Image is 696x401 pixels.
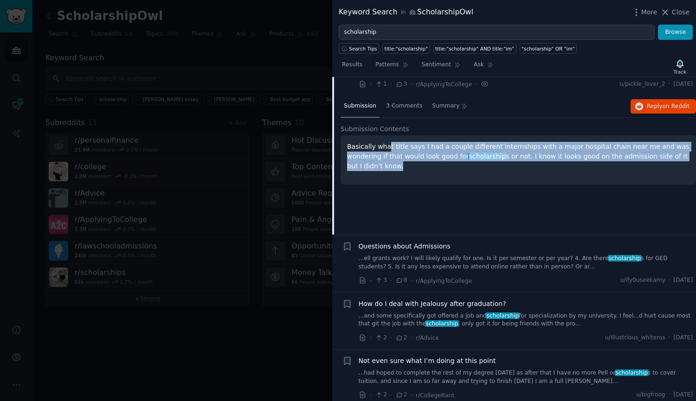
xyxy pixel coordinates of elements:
span: scholarship [468,153,507,160]
span: 2 [395,391,407,399]
span: · [411,333,412,343]
span: · [390,79,392,89]
button: Track [670,57,690,76]
div: "scholarship" OR "im" [522,45,574,52]
button: Replyon Reddit [631,99,696,114]
span: u/bigfroog [636,391,665,399]
span: · [411,390,412,400]
span: · [370,276,372,286]
a: title:"scholarship" AND title:"im" [433,43,516,54]
div: Keyword Search ScholarshipOwl [339,6,473,18]
span: · [390,276,392,286]
a: ...had hoped to complete the rest of my degree [DATE] as after that I have no more Pell orscholar... [359,369,693,385]
a: Results [339,57,366,76]
span: · [370,79,372,89]
span: [DATE] [674,391,693,399]
a: Patterns [372,57,412,76]
button: Close [660,7,690,17]
span: r/Advice [416,335,439,341]
a: ...ell grants work? I will likely qualify for one. Is it per semester or per year? 4. Are theresc... [359,255,693,271]
span: Reply [647,102,690,111]
span: 2 [375,334,387,342]
span: u/pickle_lover_2 [619,80,665,89]
span: Ask [474,61,484,69]
span: [DATE] [674,334,693,342]
span: [DATE] [674,276,693,285]
span: Submission [344,102,376,110]
span: 3 [375,276,387,285]
span: · [475,79,477,89]
span: 8 [395,276,407,285]
a: How do I deal with Jealousy after graduation? [359,299,506,309]
a: Not even sure what I’m doing at this point [359,356,496,366]
span: r/ApplyingToCollege [416,278,472,284]
span: Sentiment [422,61,451,69]
span: scholarship [615,369,649,376]
button: Browse [658,25,693,40]
span: r/CollegeRant [416,392,454,399]
span: · [669,276,670,285]
button: Search Tips [339,43,379,54]
span: Results [342,61,362,69]
span: 3 [395,80,407,89]
div: title:"scholarship" [385,45,428,52]
span: · [669,80,670,89]
input: Try a keyword related to your business [339,25,655,40]
p: Basically what title says I had a couple different internships with a major hospital chain near m... [347,142,690,171]
span: scholarship [425,320,459,327]
span: scholarship [486,312,520,319]
span: · [411,79,412,89]
span: · [390,333,392,343]
a: title:"scholarship" [382,43,430,54]
span: Close [672,7,690,17]
span: · [370,333,372,343]
span: 2 [375,391,387,399]
a: ...and some specifically got offered a job andscholarshipfor specialization by my university. I f... [359,312,693,328]
a: Ask [470,57,497,76]
span: 1 [375,80,387,89]
span: · [669,334,670,342]
span: u/Illustrious_whiteros [605,334,665,342]
span: · [669,391,670,399]
span: 2 [395,334,407,342]
div: Track [674,69,686,75]
span: · [370,390,372,400]
a: "scholarship" OR "im" [520,43,577,54]
div: title:"scholarship" AND title:"im" [435,45,514,52]
span: in [400,8,406,17]
span: Submission Contents [341,124,409,134]
span: Search Tips [349,45,377,52]
span: 3 Comments [386,102,422,110]
a: Questions about Admissions [359,242,451,251]
span: · [411,276,412,286]
span: on Reddit [663,103,690,109]
span: Patterns [375,61,399,69]
span: r/ApplyingToCollege [416,81,472,88]
span: scholarship [608,255,642,261]
a: Sentiment [419,57,464,76]
span: More [641,7,657,17]
button: More [632,7,657,17]
span: · [390,390,392,400]
span: Summary [432,102,459,110]
span: [DATE] [674,80,693,89]
span: u/ify0useekamy [620,276,665,285]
